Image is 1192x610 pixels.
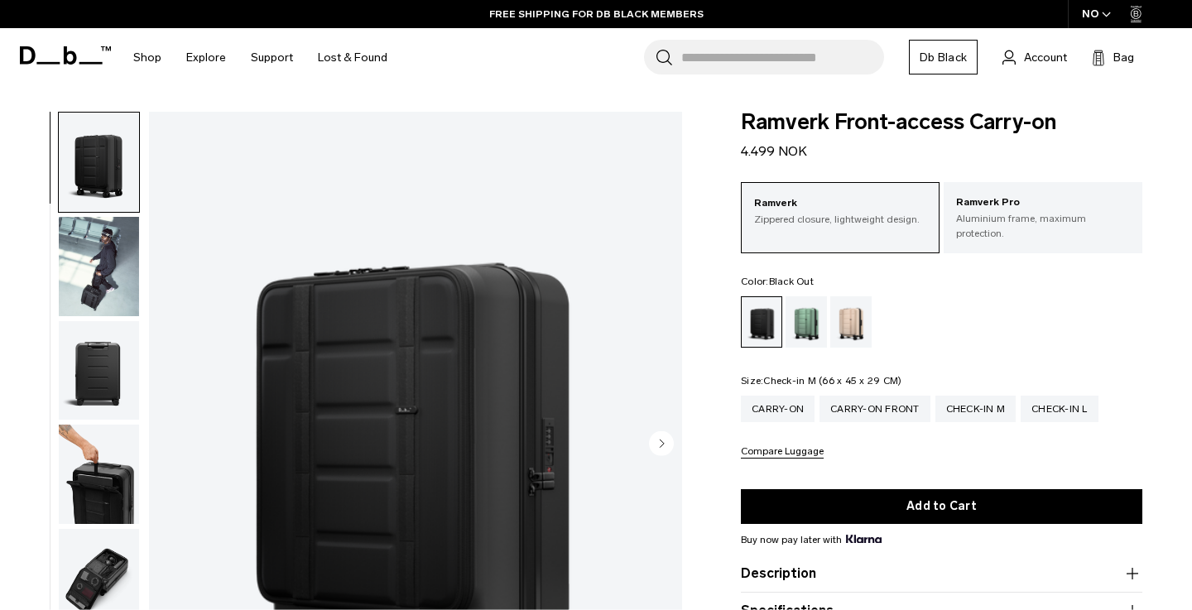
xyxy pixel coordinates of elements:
button: Ramverk Front-access Carry-on Black Out [58,216,140,317]
span: Black Out [769,276,814,287]
a: Ramverk Pro Aluminium frame, maximum protection. [944,182,1142,253]
a: Fogbow Beige [830,296,872,348]
button: Ramverk Front-access Carry-on Black Out [58,320,140,421]
img: Ramverk-front-access-1.png [59,425,139,524]
img: Ramverk Front-access Carry-on Black Out [59,321,139,420]
a: Explore [186,28,226,87]
a: Shop [133,28,161,87]
span: Buy now pay later with [741,532,882,547]
a: Lost & Found [318,28,387,87]
a: Check-in L [1021,396,1098,422]
button: Add to Cart [741,489,1142,524]
img: {"height" => 20, "alt" => "Klarna"} [846,535,882,543]
button: Bag [1092,47,1134,67]
a: Carry-on Front [819,396,930,422]
a: Db Black [909,40,978,74]
p: Ramverk [754,195,926,212]
span: 4.499 NOK [741,143,807,159]
nav: Main Navigation [121,28,400,87]
a: Check-in M [935,396,1017,422]
a: Account [1002,47,1067,67]
legend: Color: [741,276,814,286]
img: Ramverk Front-access Carry-on Black Out [59,113,139,212]
p: Aluminium frame, maximum protection. [956,211,1130,241]
a: Carry-on [741,396,815,422]
a: Black Out [741,296,782,348]
button: Ramverk-front-access-1.png [58,424,140,525]
span: Check-in M (66 x 45 x 29 CM) [763,375,901,387]
span: Account [1024,49,1067,66]
legend: Size: [741,376,901,386]
img: Ramverk Front-access Carry-on Black Out [59,217,139,316]
button: Next slide [649,430,674,459]
a: Green Ray [786,296,827,348]
p: Ramverk Pro [956,195,1130,211]
span: Ramverk Front-access Carry-on [741,112,1142,133]
a: Support [251,28,293,87]
button: Compare Luggage [741,446,824,459]
span: Bag [1113,49,1134,66]
button: Description [741,564,1142,584]
a: FREE SHIPPING FOR DB BLACK MEMBERS [489,7,704,22]
p: Zippered closure, lightweight design. [754,212,926,227]
button: Ramverk Front-access Carry-on Black Out [58,112,140,213]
